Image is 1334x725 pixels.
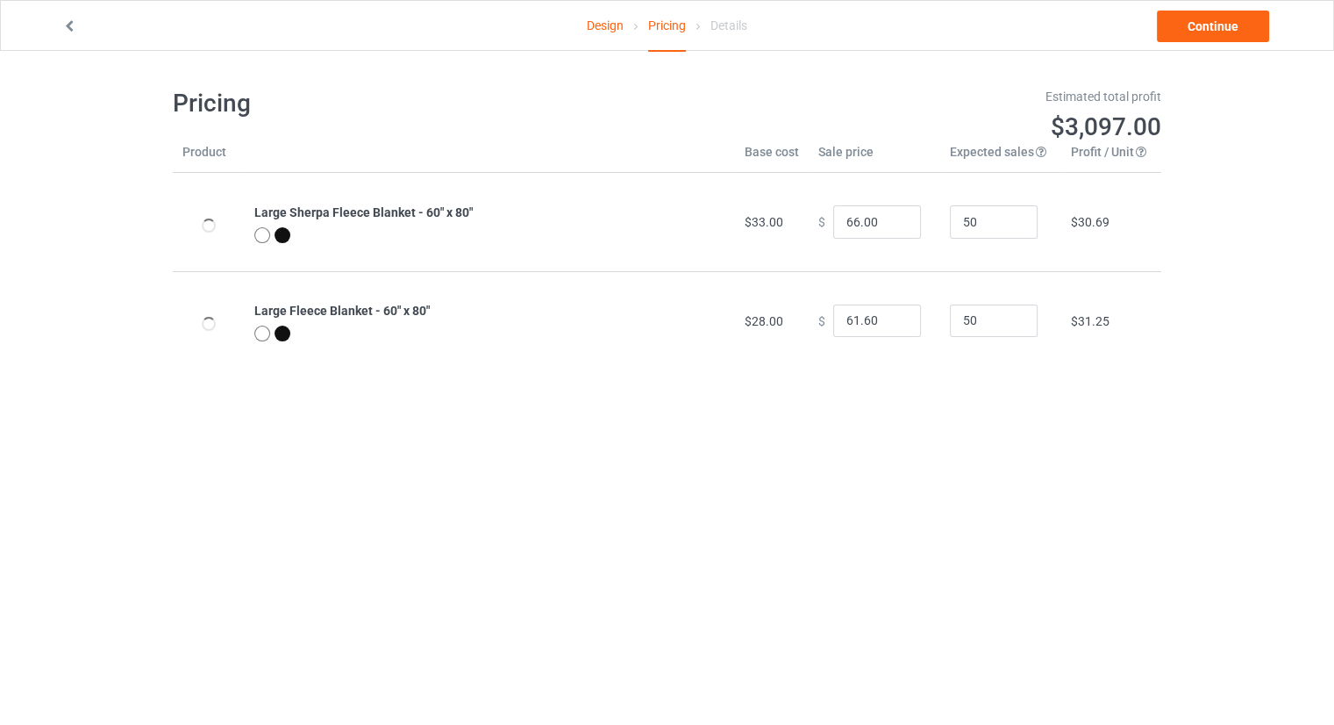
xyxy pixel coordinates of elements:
span: $33.00 [745,215,783,229]
div: Pricing [648,1,686,52]
th: Product [173,143,245,173]
th: Base cost [735,143,809,173]
span: $ [818,215,825,229]
span: $31.25 [1071,314,1109,328]
b: Large Sherpa Fleece Blanket - 60" x 80" [254,205,473,219]
a: Design [587,1,624,50]
span: $30.69 [1071,215,1109,229]
b: Large Fleece Blanket - 60" x 80" [254,304,430,318]
h1: Pricing [173,88,655,119]
th: Sale price [809,143,940,173]
div: Details [710,1,747,50]
span: $28.00 [745,314,783,328]
span: $3,097.00 [1051,112,1161,141]
span: $ [818,313,825,327]
div: Estimated total profit [680,88,1162,105]
th: Expected sales [940,143,1061,173]
a: Continue [1157,11,1269,42]
th: Profit / Unit [1061,143,1161,173]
